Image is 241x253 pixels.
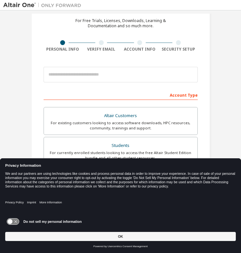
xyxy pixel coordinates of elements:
[48,141,194,150] div: Students
[121,47,159,52] div: Account Info
[48,120,194,131] div: For existing customers looking to access software downloads, HPC resources, community, trainings ...
[48,111,194,120] div: Altair Customers
[68,6,173,14] div: Create an Altair One Account
[44,90,198,100] div: Account Type
[75,18,166,29] div: For Free Trials, Licenses, Downloads, Learning & Documentation and so much more.
[48,150,194,161] div: For currently enrolled students looking to access the free Altair Student Edition bundle and all ...
[3,2,85,8] img: Altair One
[159,47,198,52] div: Security Setup
[82,47,121,52] div: Verify Email
[44,47,82,52] div: Personal Info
